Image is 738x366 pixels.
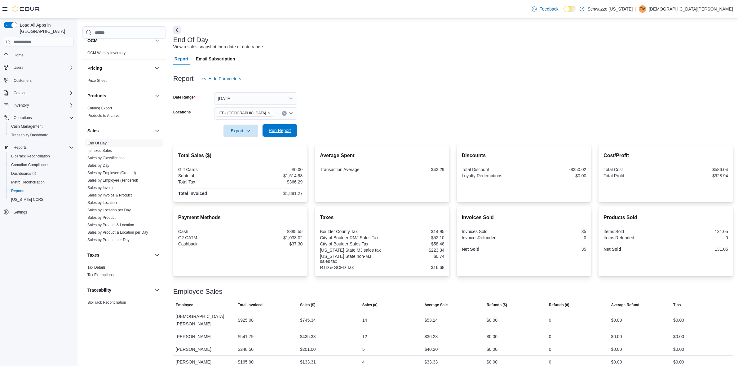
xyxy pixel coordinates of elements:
span: Tax Exemptions [87,272,114,277]
h2: Products Sold [603,214,728,221]
span: Users [14,65,23,70]
div: $165.90 [238,358,254,366]
div: 0 [667,235,728,240]
div: $33.33 [425,358,438,366]
div: Subtotal [178,173,239,178]
a: Metrc Reconciliation [9,179,47,186]
div: $248.50 [238,346,254,353]
label: Locations [173,110,191,115]
span: Refunds (#) [549,302,569,307]
button: Clear input [282,111,287,116]
div: Boulder County Tax [320,229,381,234]
span: Catalog [11,89,74,97]
h3: Traceability [87,287,111,293]
div: Gift Cards [178,167,239,172]
span: Reports [14,145,27,150]
span: Canadian Compliance [9,161,74,169]
button: Traceability [87,287,152,293]
button: Catalog [1,89,76,97]
div: $0.00 [673,358,684,366]
a: OCM Weekly Inventory [87,51,126,55]
h3: Pricing [87,65,102,71]
span: Operations [11,114,74,121]
div: $201.00 [300,346,316,353]
div: $0.00 [525,173,586,178]
a: Reports [9,187,27,195]
span: Sales by Classification [87,156,125,161]
div: Loyalty Redemptions [462,173,523,178]
span: CM [640,5,646,13]
div: $133.31 [300,358,316,366]
button: Pricing [87,65,152,71]
a: Dashboards [9,170,38,177]
div: $925.08 [238,316,254,324]
div: $0.74 [383,254,444,259]
span: Metrc Reconciliation [11,180,45,185]
button: Catalog [11,89,29,97]
div: G2 CATM [178,235,239,240]
a: BioTrack Reconciliation [9,152,52,160]
span: Canadian Compliance [11,162,48,167]
div: Transaction Average [320,167,381,172]
div: $0.00 [673,333,684,340]
div: [US_STATE] State MJ sales tax [320,248,381,253]
button: Sales [153,127,161,134]
a: Sales by Invoice [87,186,114,190]
span: BioTrack Reconciliation [11,154,50,159]
button: OCM [87,37,152,44]
button: Inventory [1,101,76,110]
div: 131.05 [667,247,728,252]
h2: Payment Methods [178,214,303,221]
div: $43.29 [383,167,444,172]
div: $53.24 [425,316,438,324]
div: Christian Mueller [639,5,646,13]
span: EF - South Boulder [217,110,274,117]
div: $1,033.02 [242,235,303,240]
span: BioTrack Reconciliation [9,152,74,160]
a: Home [11,51,26,59]
button: Traceabilty Dashboard [6,131,76,139]
div: Pricing [82,77,166,87]
div: $0.00 [487,346,497,353]
h2: Discounts [462,152,586,159]
button: Users [11,64,26,71]
span: Metrc Reconciliation [9,179,74,186]
span: End Of Day [87,141,107,146]
div: $37.30 [242,241,303,246]
div: $745.34 [300,316,316,324]
span: Report [175,53,188,65]
span: Operations [14,115,32,120]
button: BioTrack Reconciliation [6,152,76,161]
span: Home [14,53,24,58]
button: Inventory [11,102,31,109]
a: Sales by Product & Location [87,223,134,227]
span: Sales by Day [87,163,109,168]
a: End Of Day [87,141,107,145]
span: Catalog [14,90,26,95]
span: Settings [11,208,74,216]
a: Dashboards [6,169,76,178]
h2: Taxes [320,214,444,221]
div: Taxes [82,264,166,281]
a: Tax Exemptions [87,273,114,277]
span: Sales ($) [300,302,315,307]
div: OCM [82,49,166,59]
span: Inventory [14,103,29,108]
div: City of Boulder Sales Tax [320,241,381,246]
span: Products to Archive [87,113,119,118]
h3: OCM [87,37,98,44]
a: Itemized Sales [87,148,112,153]
span: Feedback [539,6,558,12]
span: Sales by Product & Location [87,223,134,227]
button: Cash Management [6,122,76,131]
a: Price Sheet [87,78,107,83]
div: $36.28 [425,333,438,340]
span: EF - [GEOGRAPHIC_DATA] [219,110,266,116]
h2: Total Sales ($) [178,152,303,159]
span: Run Report [269,127,291,134]
a: Sales by Employee (Tendered) [87,178,138,183]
